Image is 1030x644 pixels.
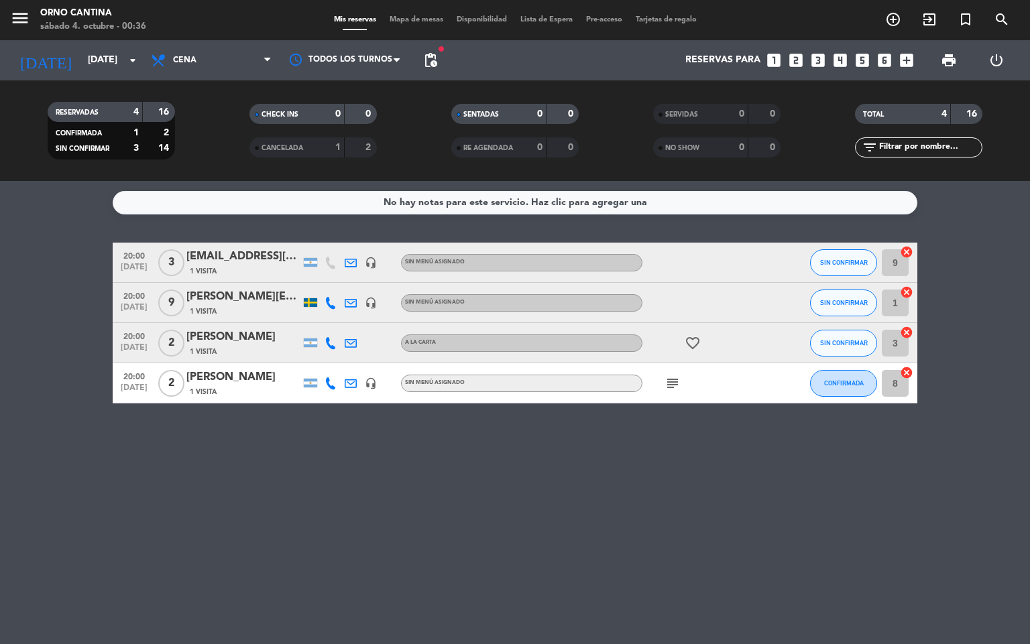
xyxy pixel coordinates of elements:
i: looks_5 [854,52,871,69]
span: SIN CONFIRMAR [56,145,109,152]
span: Pre-acceso [579,16,629,23]
div: [PERSON_NAME] [186,328,300,346]
div: [PERSON_NAME][EMAIL_ADDRESS][PERSON_NAME][DOMAIN_NAME] [186,288,300,306]
span: 1 Visita [190,306,217,317]
span: CONFIRMADA [824,379,864,387]
strong: 0 [537,109,542,119]
span: NO SHOW [665,145,699,151]
i: search [994,11,1010,27]
span: SIN CONFIRMAR [820,259,868,266]
span: [DATE] [117,383,151,399]
strong: 14 [158,143,172,153]
span: CHECK INS [262,111,298,118]
i: add_box [898,52,915,69]
strong: 0 [739,143,744,152]
button: SIN CONFIRMAR [810,330,877,357]
i: cancel [900,245,913,259]
i: cancel [900,285,913,299]
strong: 16 [966,109,980,119]
span: 3 [158,249,184,276]
span: pending_actions [422,52,439,68]
div: Orno Cantina [40,7,146,20]
i: filter_list [862,139,878,155]
i: favorite_border [685,335,701,351]
span: SERVIDAS [665,111,698,118]
i: headset_mic [365,297,377,309]
i: headset_mic [365,257,377,269]
strong: 0 [335,109,341,119]
i: cancel [900,326,913,339]
button: SIN CONFIRMAR [810,289,877,316]
input: Filtrar por nombre... [878,140,982,155]
span: 20:00 [117,287,151,303]
strong: 0 [770,143,778,152]
span: 20:00 [117,247,151,263]
span: 2 [158,330,184,357]
span: 20:00 [117,368,151,383]
i: subject [665,375,681,391]
span: [DATE] [117,343,151,359]
span: CANCELADA [262,145,303,151]
strong: 3 [133,143,139,153]
i: menu [10,8,30,28]
span: fiber_manual_record [437,45,445,53]
span: Sin menú asignado [405,300,465,305]
strong: 0 [739,109,744,119]
i: looks_two [787,52,805,69]
div: LOG OUT [972,40,1020,80]
i: arrow_drop_down [125,52,141,68]
i: looks_3 [809,52,827,69]
strong: 1 [133,128,139,137]
i: exit_to_app [921,11,937,27]
strong: 0 [537,143,542,152]
i: looks_4 [832,52,849,69]
div: [PERSON_NAME] [186,369,300,386]
span: CONFIRMADA [56,130,102,137]
div: No hay notas para este servicio. Haz clic para agregar una [384,195,647,210]
strong: 16 [158,107,172,117]
span: Sin menú asignado [405,259,465,265]
span: 1 Visita [190,387,217,397]
span: TOTAL [863,111,884,118]
strong: 0 [365,109,374,119]
strong: 0 [770,109,778,119]
span: 9 [158,289,184,316]
span: Disponibilidad [450,16,514,23]
strong: 0 [568,143,576,152]
button: SIN CONFIRMAR [810,249,877,276]
span: RESERVADAS [56,109,99,116]
i: power_settings_new [988,52,1005,68]
span: A LA CARTA [405,340,436,345]
strong: 2 [164,128,172,137]
i: add_circle_outline [885,11,901,27]
div: sábado 4. octubre - 00:36 [40,20,146,34]
button: menu [10,8,30,33]
span: Tarjetas de regalo [629,16,703,23]
i: looks_one [765,52,783,69]
span: Mapa de mesas [383,16,450,23]
span: print [941,52,957,68]
i: [DATE] [10,46,81,75]
strong: 4 [941,109,947,119]
span: 1 Visita [190,266,217,277]
span: Reservas para [685,55,760,66]
span: RE AGENDADA [463,145,513,151]
i: cancel [900,366,913,379]
button: CONFIRMADA [810,370,877,397]
span: 20:00 [117,328,151,343]
span: SENTADAS [463,111,499,118]
span: Mis reservas [327,16,383,23]
strong: 4 [133,107,139,117]
strong: 1 [335,143,341,152]
span: Cena [173,56,196,65]
span: Lista de Espera [514,16,579,23]
i: turned_in_not [958,11,974,27]
i: looks_6 [876,52,893,69]
span: 2 [158,370,184,397]
span: 1 Visita [190,346,217,357]
span: SIN CONFIRMAR [820,339,868,346]
span: SIN CONFIRMAR [820,299,868,306]
i: headset_mic [365,377,377,389]
span: Sin menú asignado [405,380,465,385]
strong: 2 [365,143,374,152]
